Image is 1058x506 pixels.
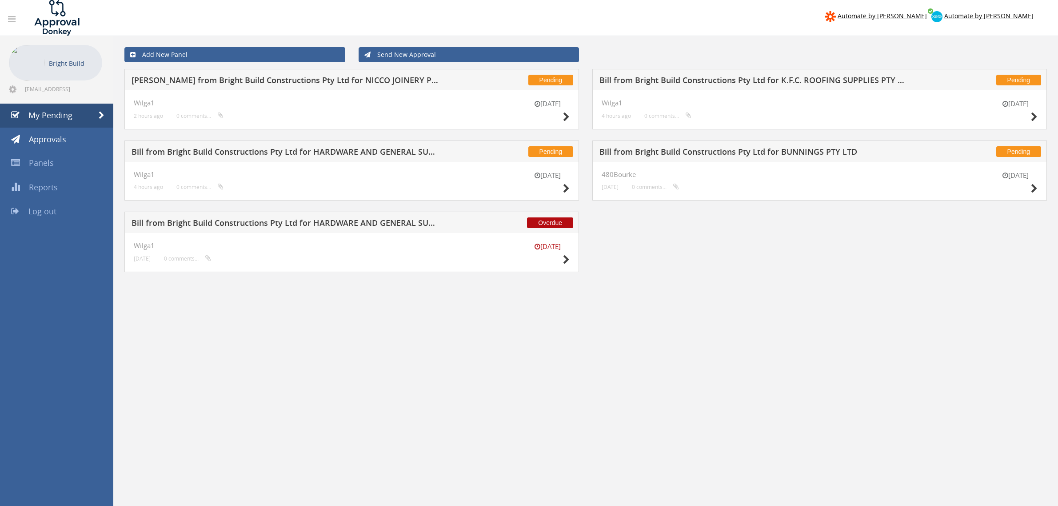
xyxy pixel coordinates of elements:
span: Approvals [29,134,66,145]
small: 4 hours ago [602,112,631,119]
small: [DATE] [525,171,570,180]
a: Add New Panel [124,47,345,62]
p: Bright Build [49,58,98,69]
small: [DATE] [602,184,619,190]
span: [EMAIL_ADDRESS][DOMAIN_NAME] [25,85,100,92]
small: 0 comments... [176,112,224,119]
h4: Wilga1 [134,242,570,249]
h5: Bill from Bright Build Constructions Pty Ltd for K.F.C. ROOFING SUPPLIES PTY LIMITED [599,76,908,87]
h4: Wilga1 [134,99,570,107]
small: 0 comments... [632,184,679,190]
h4: Wilga1 [602,99,1038,107]
small: 0 comments... [176,184,224,190]
small: [DATE] [993,99,1038,108]
span: Pending [996,75,1041,85]
span: Pending [528,75,573,85]
small: [DATE] [525,242,570,251]
h5: [PERSON_NAME] from Bright Build Constructions Pty Ltd for NICCO JOINERY PTY. LIMITED [132,76,440,87]
span: Reports [29,182,58,193]
h4: 480Bourke [602,171,1038,178]
span: Pending [996,146,1041,157]
h4: Wilga1 [134,171,570,178]
small: 0 comments... [164,255,211,262]
small: [DATE] [134,255,151,262]
h5: Bill from Bright Build Constructions Pty Ltd for HARDWARE AND GENERAL SUPPLIES LTD [132,148,440,159]
small: 4 hours ago [134,184,163,190]
span: My Pending [28,110,72,120]
span: Automate by [PERSON_NAME] [944,12,1034,20]
img: xero-logo.png [931,11,942,22]
img: zapier-logomark.png [825,11,836,22]
span: Log out [28,206,56,217]
small: 2 hours ago [134,112,163,119]
small: [DATE] [525,99,570,108]
span: Panels [29,157,54,168]
span: Automate by [PERSON_NAME] [838,12,927,20]
span: Overdue [527,217,573,228]
small: [DATE] [993,171,1038,180]
a: Send New Approval [359,47,579,62]
span: Pending [528,146,573,157]
h5: Bill from Bright Build Constructions Pty Ltd for HARDWARE AND GENERAL SUPPLIES LTD [132,219,440,230]
h5: Bill from Bright Build Constructions Pty Ltd for BUNNINGS PTY LTD [599,148,908,159]
small: 0 comments... [644,112,691,119]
